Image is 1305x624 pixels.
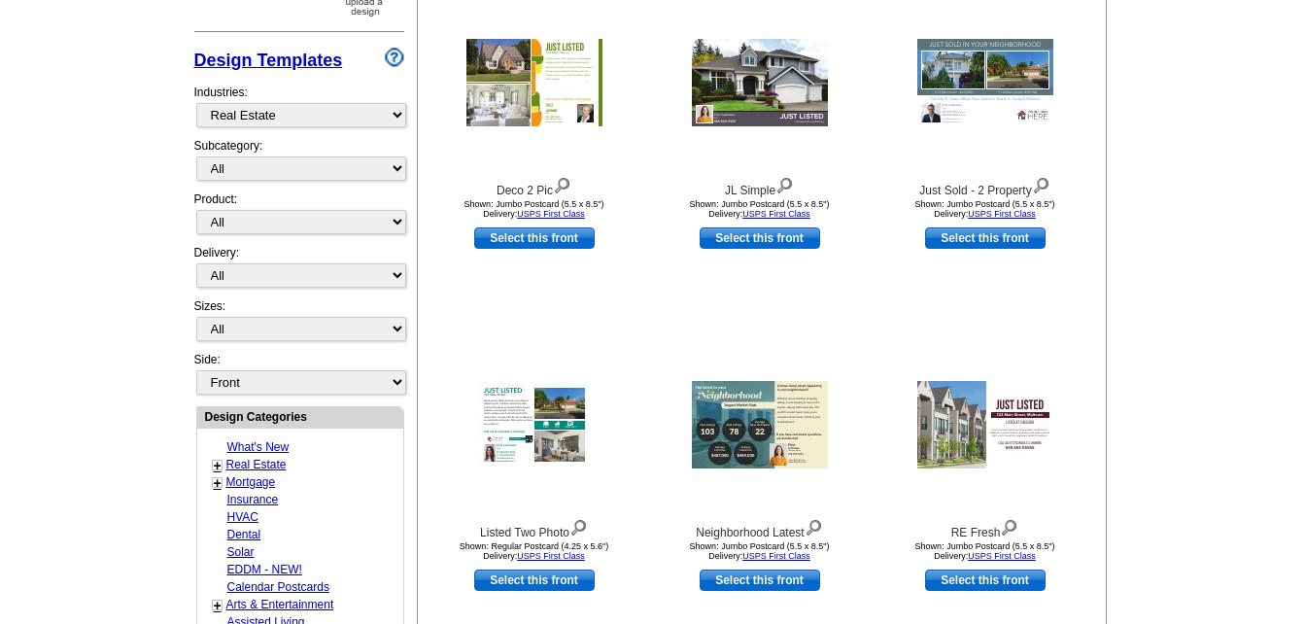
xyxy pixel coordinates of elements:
[214,598,222,613] a: +
[226,598,334,611] a: Arts & Entertainment
[653,173,867,199] div: JL Simple
[692,39,828,126] img: JL Simple
[517,551,585,561] a: USPS First Class
[653,541,867,561] div: Shown: Jumbo Postcard (5.5 x 8.5") Delivery:
[194,297,404,351] div: Sizes:
[653,199,867,219] div: Shown: Jumbo Postcard (5.5 x 8.5") Delivery:
[692,381,828,468] img: Neighborhood Latest
[700,227,820,249] a: use this design
[428,515,641,541] div: Listed Two Photo
[805,515,823,537] img: view design details
[197,407,403,426] div: Design Categories
[700,570,820,591] a: use this design
[466,39,602,126] img: Deco 2 Pic
[227,510,258,524] a: HVAC
[385,48,404,67] img: design-wizard-help-icon.png
[227,528,261,541] a: Dental
[226,458,287,471] a: Real Estate
[214,458,222,473] a: +
[194,74,404,137] div: Industries:
[742,551,810,561] a: USPS First Class
[474,227,595,249] a: use this design
[653,515,867,541] div: Neighborhood Latest
[226,475,276,489] a: Mortgage
[775,173,794,194] img: view design details
[569,515,588,537] img: view design details
[227,493,279,506] a: Insurance
[227,563,302,576] a: EDDM - NEW!
[474,570,595,591] a: use this design
[479,383,590,467] img: Listed Two Photo
[194,137,404,191] div: Subcategory:
[428,541,641,561] div: Shown: Regular Postcard (4.25 x 5.6") Delivery:
[227,580,329,594] a: Calendar Postcards
[194,244,404,297] div: Delivery:
[428,199,641,219] div: Shown: Jumbo Postcard (5.5 x 8.5") Delivery:
[553,173,571,194] img: view design details
[878,173,1092,199] div: Just Sold - 2 Property
[742,209,810,219] a: USPS First Class
[428,173,641,199] div: Deco 2 Pic
[227,545,255,559] a: Solar
[917,39,1053,126] img: Just Sold - 2 Property
[878,515,1092,541] div: RE Fresh
[878,199,1092,219] div: Shown: Jumbo Postcard (5.5 x 8.5") Delivery:
[194,351,404,397] div: Side:
[517,209,585,219] a: USPS First Class
[214,475,222,491] a: +
[194,51,343,70] a: Design Templates
[916,172,1305,624] iframe: LiveChat chat widget
[194,191,404,244] div: Product:
[878,541,1092,561] div: Shown: Jumbo Postcard (5.5 x 8.5") Delivery:
[227,440,290,454] a: What's New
